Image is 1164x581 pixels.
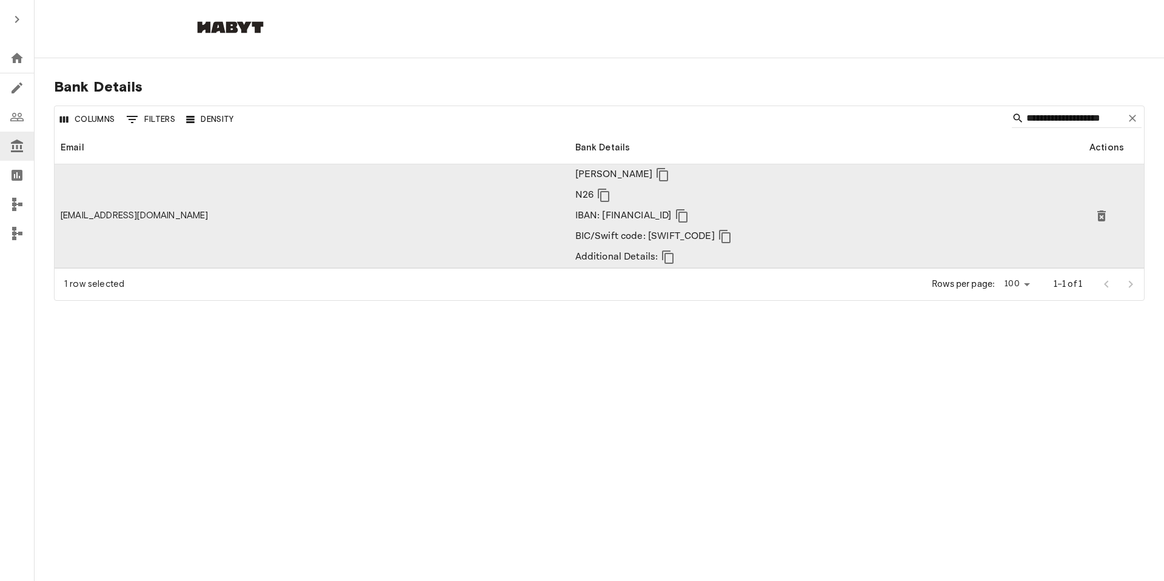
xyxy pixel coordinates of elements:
div: Actions [1089,130,1124,164]
button: Select columns [57,110,118,129]
div: Bank Details [575,130,630,164]
div: 100 [1000,275,1034,293]
button: Clear [1123,109,1142,127]
button: Density [183,110,237,129]
p: BIC/Swift code: [SWIFT_CODE] [575,229,715,244]
div: Bank Details [569,130,1084,164]
p: N26 [575,188,594,203]
div: Email [61,130,84,164]
img: Habyt [194,21,267,33]
p: Rows per page: [932,278,995,290]
span: Bank Details [54,78,1145,96]
div: Email [55,130,569,164]
p: 1–1 of 1 [1054,278,1082,290]
p: [PERSON_NAME] [575,167,653,182]
button: Show filters [123,110,179,129]
div: Search [1012,109,1142,130]
div: Actions [1083,130,1144,164]
p: IBAN: [FINANCIAL_ID] [575,209,672,223]
p: Additional Details: [575,250,658,264]
div: ibra.fly17@gmail.com [61,209,209,222]
div: 1 row selected [64,278,124,290]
